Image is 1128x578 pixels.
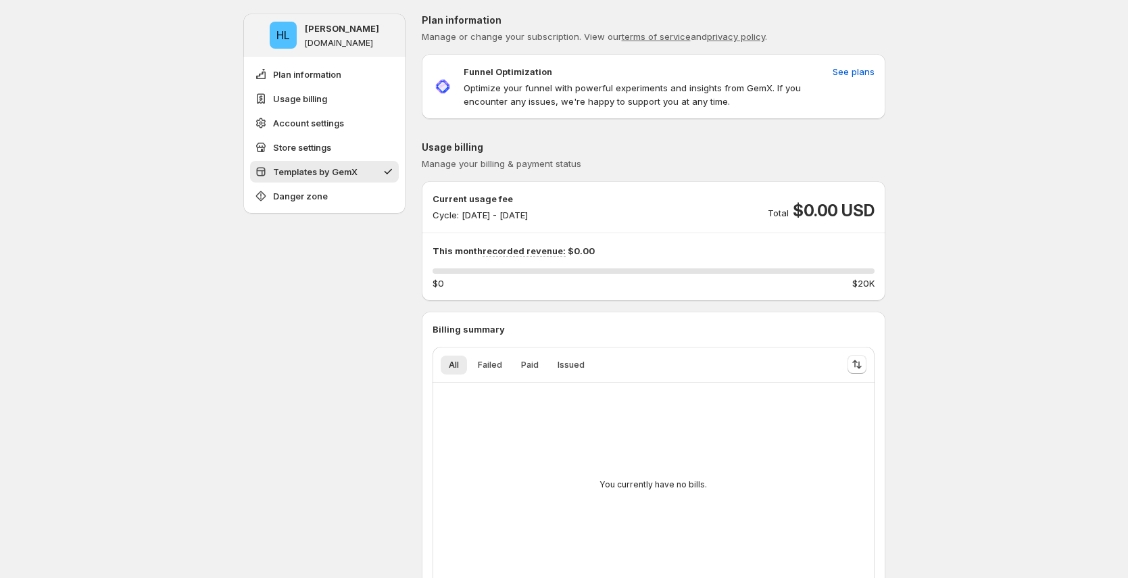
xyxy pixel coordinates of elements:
[521,360,539,370] span: Paid
[250,137,399,158] button: Store settings
[433,244,875,258] p: This month $0.00
[250,161,399,183] button: Templates by GemX
[433,192,528,206] p: Current usage fee
[478,360,502,370] span: Failed
[273,68,341,81] span: Plan information
[825,61,883,82] button: See plans
[433,208,528,222] p: Cycle: [DATE] - [DATE]
[305,22,379,35] p: [PERSON_NAME]
[433,322,875,336] p: Billing summary
[305,38,373,49] p: [DOMAIN_NAME]
[852,276,875,290] span: $20K
[422,158,581,169] span: Manage your billing & payment status
[622,31,691,42] a: terms of service
[422,14,885,27] p: Plan information
[250,185,399,207] button: Danger zone
[707,31,765,42] a: privacy policy
[449,360,459,370] span: All
[848,355,866,374] button: Sort the results
[433,76,453,97] img: Funnel Optimization
[833,65,875,78] span: See plans
[558,360,585,370] span: Issued
[464,65,552,78] p: Funnel Optimization
[433,276,444,290] span: $0
[599,479,707,490] p: You currently have no bills.
[250,112,399,134] button: Account settings
[464,81,827,108] p: Optimize your funnel with powerful experiments and insights from GemX. If you encounter any issue...
[273,116,344,130] span: Account settings
[273,92,327,105] span: Usage billing
[270,22,297,49] span: Hugh Le
[273,165,358,178] span: Templates by GemX
[768,206,789,220] p: Total
[250,88,399,110] button: Usage billing
[273,141,331,154] span: Store settings
[483,245,566,257] span: recorded revenue:
[793,200,874,222] span: $0.00 USD
[276,28,290,42] text: HL
[422,31,767,42] span: Manage or change your subscription. View our and .
[250,64,399,85] button: Plan information
[422,141,885,154] p: Usage billing
[273,189,328,203] span: Danger zone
